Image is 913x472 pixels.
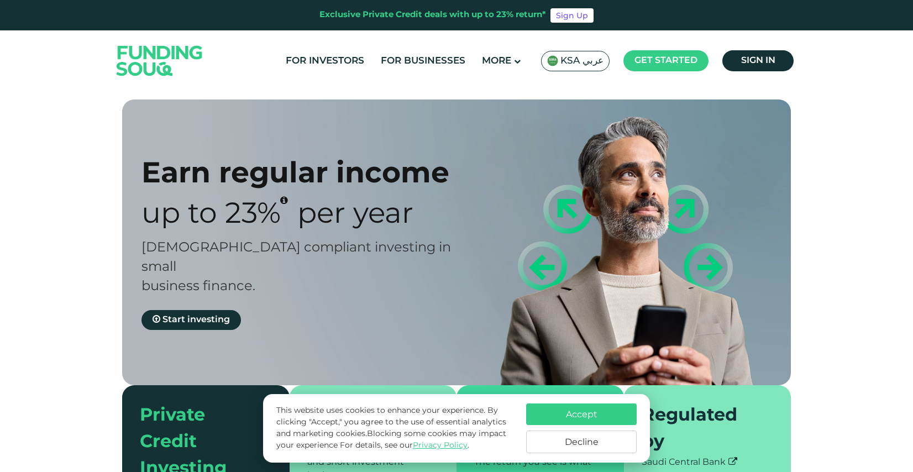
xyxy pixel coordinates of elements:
[413,442,468,449] a: Privacy Policy
[526,431,637,453] button: Decline
[141,242,451,293] span: [DEMOGRAPHIC_DATA] compliant investing in small business finance.
[276,405,515,452] p: This website uses cookies to enhance your experience. By clicking "Accept," you agree to the use ...
[162,316,230,324] span: Start investing
[722,50,794,71] a: Sign in
[547,55,558,66] img: SA Flag
[482,56,511,66] span: More
[141,155,476,190] div: Earn regular income
[634,56,697,65] span: Get started
[550,8,594,23] a: Sign Up
[319,9,546,22] div: Exclusive Private Credit deals with up to 23% return*
[378,52,468,70] a: For Businesses
[141,310,241,330] a: Start investing
[741,56,775,65] span: Sign in
[280,196,288,204] i: 23% IRR (expected) ~ 15% Net yield (expected)
[340,442,469,449] span: For details, see our .
[141,201,281,229] span: Up to 23%
[526,403,637,425] button: Accept
[106,33,214,88] img: Logo
[642,456,774,469] div: Saudi Central Bank
[560,55,604,67] span: KSA عربي
[283,52,367,70] a: For Investors
[642,403,760,456] div: Regulated by
[276,430,506,449] span: Blocking some cookies may impact your experience
[297,201,413,229] span: Per Year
